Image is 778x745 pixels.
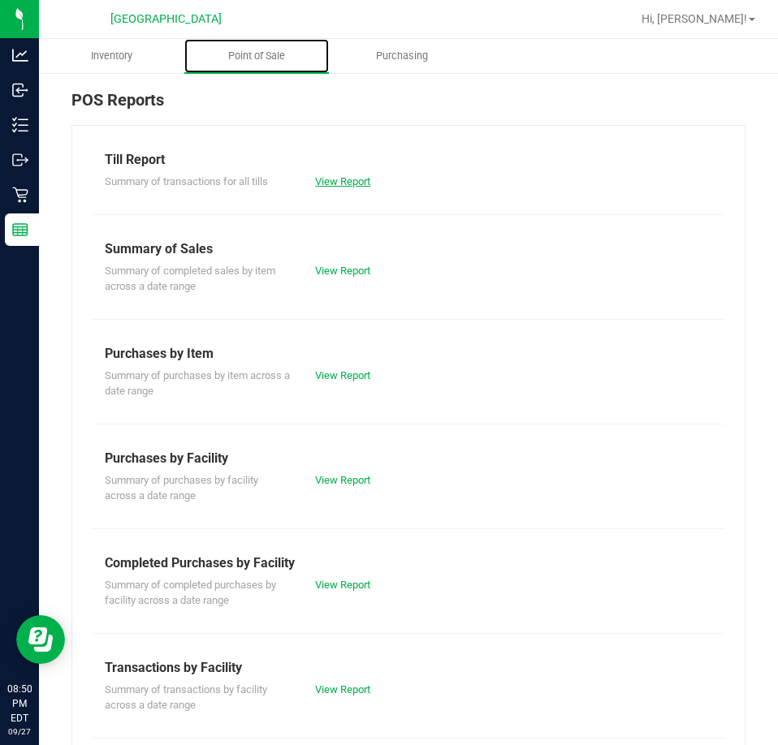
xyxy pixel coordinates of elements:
[39,39,184,73] a: Inventory
[71,88,746,125] div: POS Reports
[12,47,28,63] inline-svg: Analytics
[12,152,28,168] inline-svg: Outbound
[315,265,370,277] a: View Report
[105,683,267,712] span: Summary of transactions by facility across a date range
[105,553,712,573] div: Completed Purchases by Facility
[315,369,370,381] a: View Report
[105,449,712,468] div: Purchases by Facility
[16,615,65,664] iframe: Resource center
[105,150,712,170] div: Till Report
[7,726,32,738] p: 09/27
[12,117,28,133] inline-svg: Inventory
[105,369,290,398] span: Summary of purchases by item across a date range
[105,239,712,259] div: Summary of Sales
[110,12,222,26] span: [GEOGRAPHIC_DATA]
[105,579,276,607] span: Summary of completed purchases by facility across a date range
[69,49,154,63] span: Inventory
[315,683,370,695] a: View Report
[105,658,712,678] div: Transactions by Facility
[642,12,747,25] span: Hi, [PERSON_NAME]!
[105,344,712,364] div: Purchases by Item
[12,187,28,203] inline-svg: Retail
[12,82,28,98] inline-svg: Inbound
[184,39,330,73] a: Point of Sale
[206,49,307,63] span: Point of Sale
[105,474,258,502] span: Summary of purchases by facility across a date range
[315,474,370,486] a: View Report
[105,265,275,293] span: Summary of completed sales by item across a date range
[105,175,268,187] span: Summary of transactions for all tills
[315,175,370,187] a: View Report
[354,49,450,63] span: Purchasing
[329,39,474,73] a: Purchasing
[315,579,370,591] a: View Report
[7,682,32,726] p: 08:50 PM EDT
[12,222,28,238] inline-svg: Reports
